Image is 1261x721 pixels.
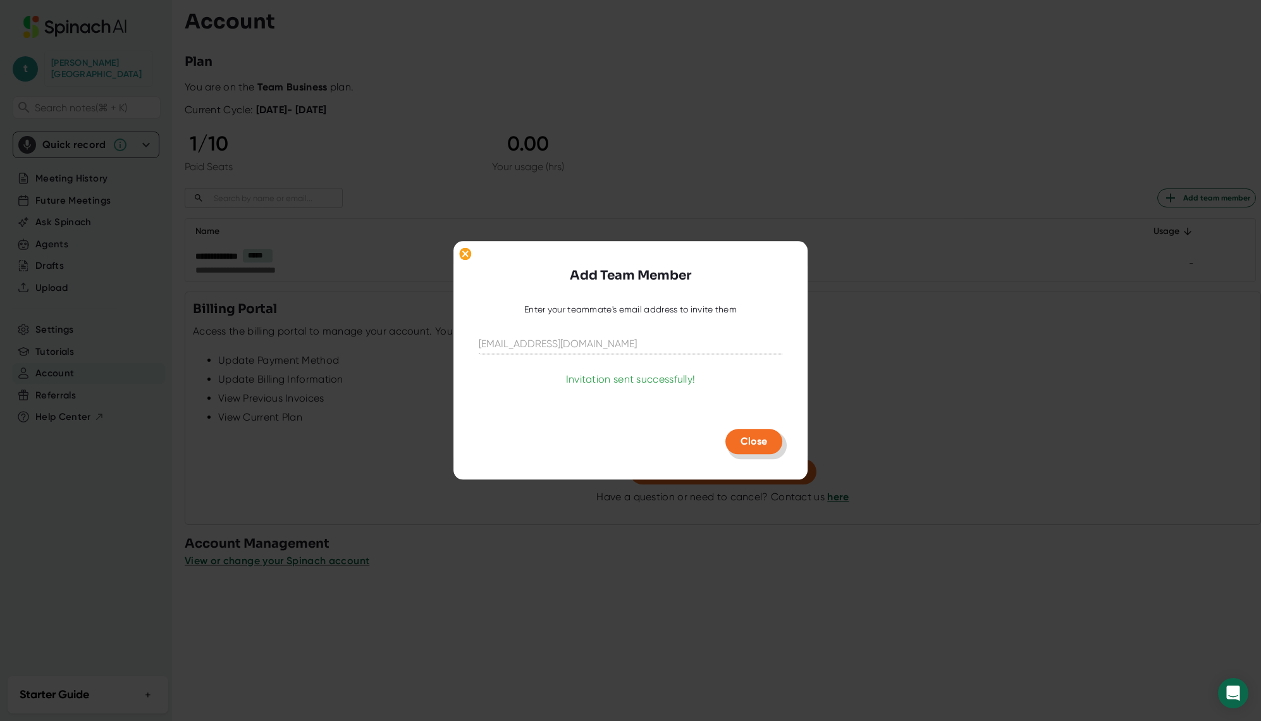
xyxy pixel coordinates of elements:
[1218,678,1248,708] div: Open Intercom Messenger
[570,266,691,285] h3: Add Team Member
[741,436,767,448] span: Close
[725,429,782,455] button: Close
[479,335,782,355] input: kale@acme.co
[524,304,737,316] div: Enter your teammate's email address to invite them
[566,374,696,386] div: Invitation sent successfully!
